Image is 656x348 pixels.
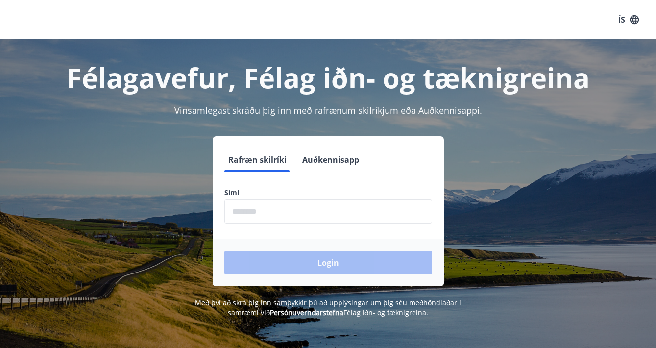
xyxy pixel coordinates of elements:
button: Rafræn skilríki [224,148,291,172]
a: Persónuverndarstefna [270,308,343,317]
span: Vinsamlegast skráðu þig inn með rafrænum skilríkjum eða Auðkennisappi. [174,104,482,116]
span: Með því að skrá þig inn samþykkir þú að upplýsingar um þig séu meðhöndlaðar í samræmi við Félag i... [195,298,461,317]
label: Sími [224,188,432,198]
button: Auðkennisapp [298,148,363,172]
button: ÍS [613,11,644,28]
h1: Félagavefur, Félag iðn- og tæknigreina [12,59,644,96]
